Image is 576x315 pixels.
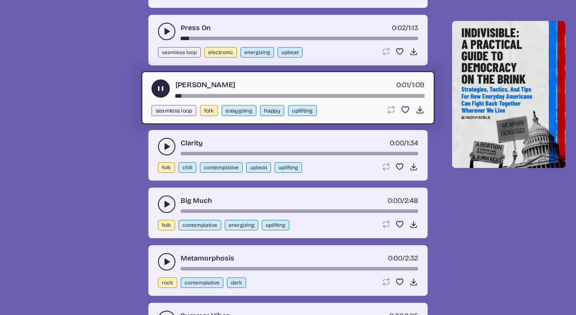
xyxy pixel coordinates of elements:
div: song-time-bar [181,267,418,270]
button: Loop [386,105,395,114]
button: energizing [240,47,274,58]
a: Clarity [181,138,202,148]
button: chill [178,162,196,173]
button: Favorite [401,105,410,114]
span: timer [392,24,406,32]
button: folk [158,162,175,173]
a: Press On [181,23,211,33]
span: timer [396,80,409,89]
span: 2:32 [405,254,418,262]
div: / [387,195,418,206]
div: song-time-bar [181,209,418,213]
button: play-pause toggle [158,253,175,270]
button: play-pause toggle [158,138,175,155]
span: 1:13 [408,24,418,32]
div: / [388,253,418,264]
span: 2:48 [405,196,418,205]
button: dark [227,277,246,288]
a: Metamorphosis [181,253,234,264]
button: Loop [381,220,390,229]
a: Big Much [181,195,212,206]
button: Favorite [395,162,404,171]
button: play-pause toggle [158,195,175,213]
div: / [396,79,425,90]
a: [PERSON_NAME] [175,79,236,90]
img: Help save our democracy! [452,21,566,168]
span: 1:34 [407,139,418,147]
button: uplifting [274,162,302,173]
span: 1:09 [412,80,425,89]
button: energizing [225,220,258,230]
div: / [390,138,418,148]
button: Loop [381,277,390,286]
button: play-pause toggle [158,23,175,40]
button: electronic [204,47,237,58]
button: Favorite [395,277,404,286]
button: happy [260,105,285,116]
button: contemplative [178,220,221,230]
button: play-pause toggle [151,79,170,98]
button: Favorite [395,47,404,56]
button: folk [200,105,218,116]
button: uplifting [288,105,317,116]
button: rock [158,277,177,288]
div: song-time-bar [181,152,418,155]
div: song-time-bar [181,37,418,40]
button: contemplative [181,277,223,288]
button: uplifting [262,220,289,230]
button: easygoing [222,105,257,116]
div: song-time-bar [175,94,425,98]
button: contemplative [200,162,243,173]
button: folk [158,220,175,230]
span: timer [387,196,402,205]
button: seamless loop [151,105,196,116]
button: Loop [381,162,390,171]
button: upbeat [278,47,302,58]
button: seamless loop [158,47,201,58]
button: upbeat [246,162,271,173]
button: Loop [381,47,390,56]
div: / [392,23,418,33]
span: timer [390,139,404,147]
span: timer [388,254,402,262]
button: Favorite [395,220,404,229]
